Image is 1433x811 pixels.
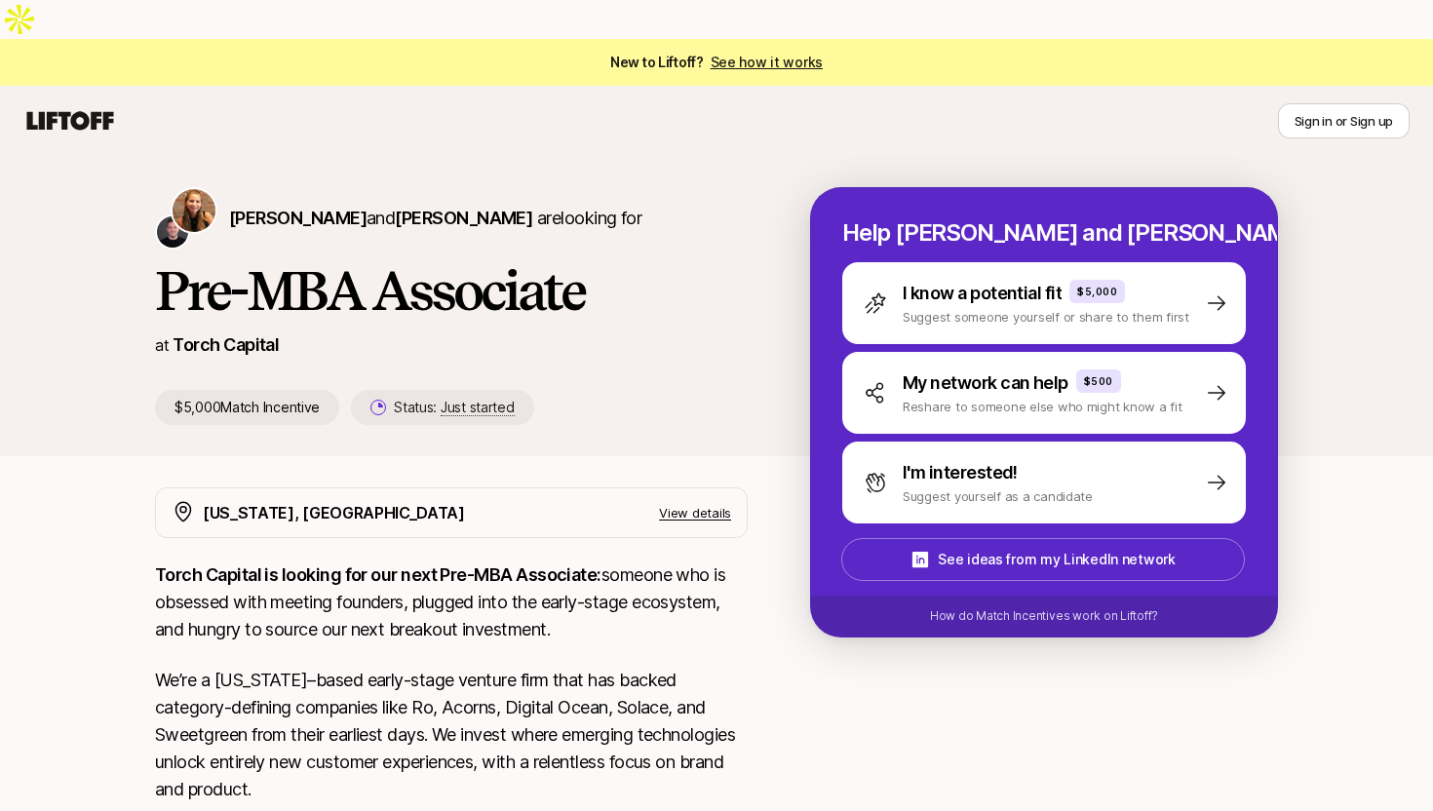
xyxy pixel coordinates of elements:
span: [PERSON_NAME] [229,208,367,228]
span: New to Liftoff? [610,51,823,74]
a: Torch Capital [173,334,279,355]
p: at [155,332,169,358]
p: $5,000 Match Incentive [155,390,339,425]
p: Suggest someone yourself or share to them first [903,307,1189,327]
strong: Torch Capital is looking for our next Pre-MBA Associate: [155,564,601,585]
p: are looking for [229,205,641,232]
p: Suggest yourself as a candidate [903,486,1093,506]
button: Sign in or Sign up [1278,103,1410,138]
p: We’re a [US_STATE]–based early-stage venture firm that has backed category-defining companies lik... [155,667,748,803]
span: and [367,208,532,228]
p: View details [659,503,731,522]
p: See ideas from my LinkedIn network [938,548,1175,571]
img: Katie Reiner [173,189,215,232]
a: See how it works [711,54,824,70]
h1: Pre-MBA Associate [155,261,748,320]
span: Just started [441,399,515,416]
span: [PERSON_NAME] [395,208,532,228]
p: I'm interested! [903,459,1018,486]
button: See ideas from my LinkedIn network [841,538,1245,581]
p: My network can help [903,369,1068,397]
p: I know a potential fit [903,280,1062,307]
p: How do Match Incentives work on Liftoff? [930,607,1158,625]
p: someone who is obsessed with meeting founders, plugged into the early-stage ecosystem, and hungry... [155,561,748,643]
p: [US_STATE], [GEOGRAPHIC_DATA] [203,500,465,525]
p: Status: [394,396,514,419]
p: $500 [1084,373,1113,389]
img: Christopher Harper [157,216,188,248]
p: Reshare to someone else who might know a fit [903,397,1182,416]
p: $5,000 [1077,284,1117,299]
p: Help [PERSON_NAME] and [PERSON_NAME] hire [842,219,1246,247]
